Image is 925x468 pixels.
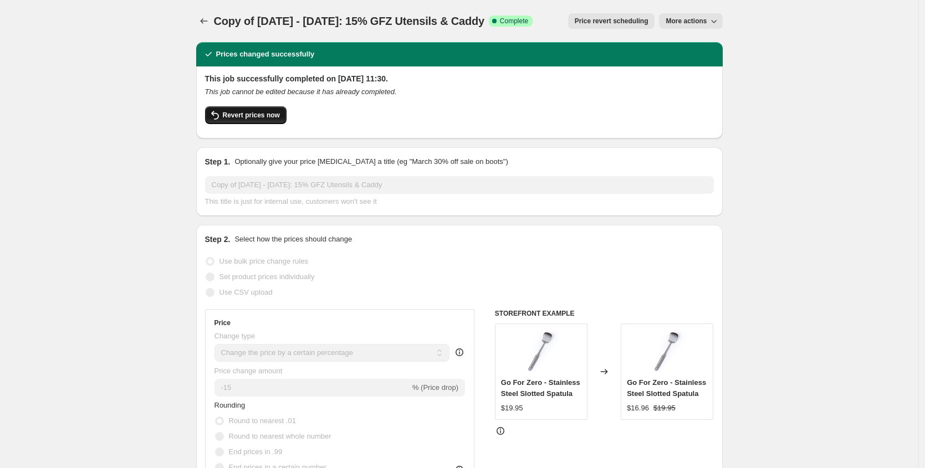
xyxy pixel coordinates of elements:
[501,378,580,398] span: Go For Zero - Stainless Steel Slotted Spatula
[219,272,315,281] span: Set product prices individually
[519,330,563,374] img: Go-For-Zero-Australia-Stainless-Steel-Spatula_80x.png
[627,378,706,398] span: Go For Zero - Stainless Steel Slotted Spatula
[219,288,273,296] span: Use CSV upload
[412,383,458,392] span: % (Price drop)
[229,432,331,440] span: Round to nearest whole number
[653,403,676,414] strike: $19.95
[666,17,707,25] span: More actions
[205,88,397,96] i: This job cannot be edited because it has already completed.
[214,367,283,375] span: Price change amount
[223,111,280,120] span: Revert prices now
[214,401,246,409] span: Rounding
[205,73,714,84] h2: This job successfully completed on [DATE] 11:30.
[229,448,283,456] span: End prices in .99
[205,197,377,205] span: This title is just for internal use, customers won't see it
[501,403,523,414] div: $19.95
[495,309,714,318] h6: STOREFRONT EXAMPLE
[454,347,465,358] div: help
[645,330,689,374] img: Go-For-Zero-Australia-Stainless-Steel-Spatula_80x.png
[214,15,484,27] span: Copy of [DATE] - [DATE]: 15% GFZ Utensils & Caddy
[575,17,648,25] span: Price revert scheduling
[234,234,352,245] p: Select how the prices should change
[205,156,231,167] h2: Step 1.
[627,403,649,414] div: $16.96
[205,106,287,124] button: Revert prices now
[500,17,528,25] span: Complete
[214,379,410,397] input: -15
[205,176,714,194] input: 30% off holiday sale
[568,13,655,29] button: Price revert scheduling
[659,13,722,29] button: More actions
[205,234,231,245] h2: Step 2.
[214,318,231,327] h3: Price
[196,13,212,29] button: Price change jobs
[219,257,308,265] span: Use bulk price change rules
[214,332,255,340] span: Change type
[234,156,508,167] p: Optionally give your price [MEDICAL_DATA] a title (eg "March 30% off sale on boots")
[229,416,296,425] span: Round to nearest .01
[216,49,315,60] h2: Prices changed successfully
